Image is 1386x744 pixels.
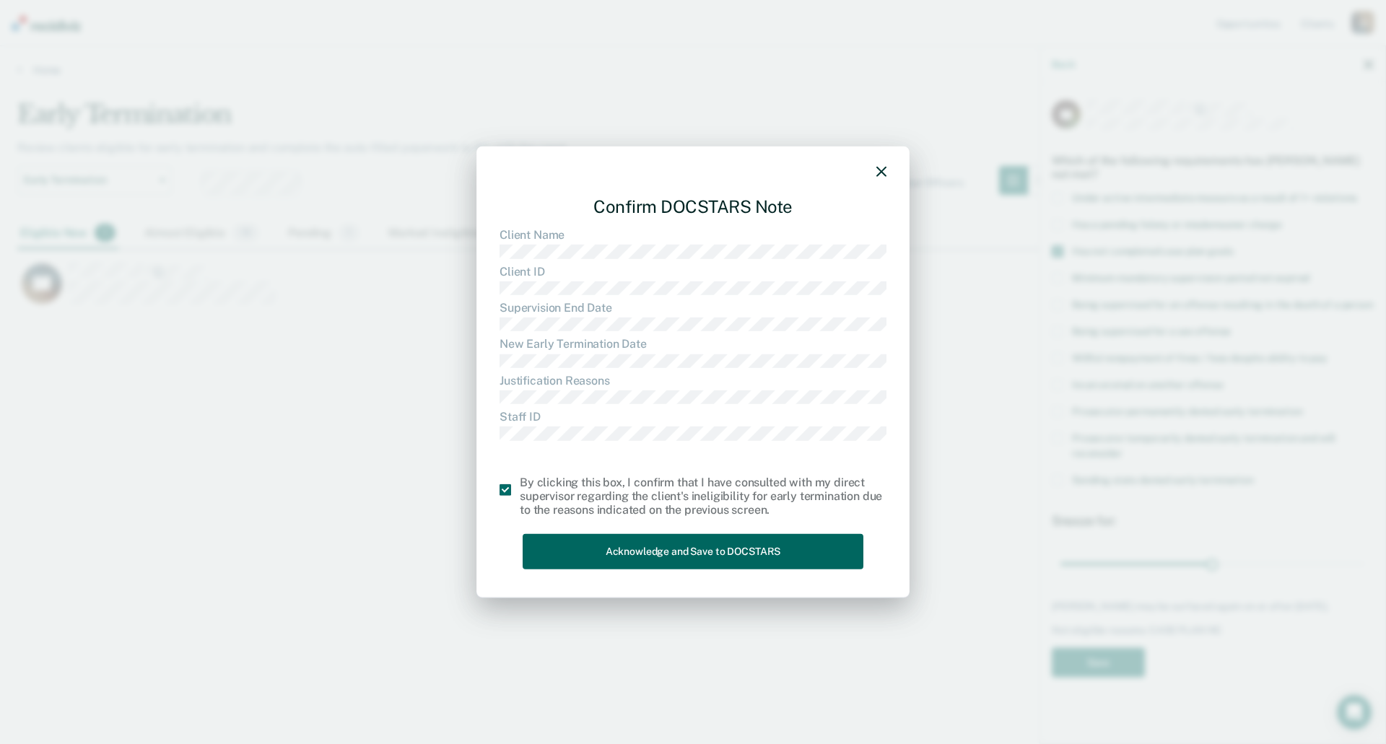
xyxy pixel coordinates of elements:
[500,374,886,388] dt: Justification Reasons
[500,184,886,228] div: Confirm DOCSTARS Note
[520,475,886,517] div: By clicking this box, I confirm that I have consulted with my direct supervisor regarding the cli...
[500,410,886,424] dt: Staff ID
[500,228,886,242] dt: Client Name
[523,534,863,569] button: Acknowledge and Save to DOCSTARS
[500,337,886,351] dt: New Early Termination Date
[500,301,886,315] dt: Supervision End Date
[500,264,886,278] dt: Client ID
